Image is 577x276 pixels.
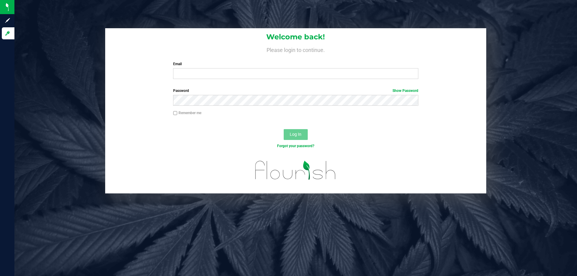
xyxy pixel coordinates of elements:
[105,33,486,41] h1: Welcome back!
[173,61,418,67] label: Email
[277,144,314,148] a: Forgot your password?
[105,46,486,53] h4: Please login to continue.
[392,89,418,93] a: Show Password
[173,89,189,93] span: Password
[284,129,308,140] button: Log In
[5,30,11,36] inline-svg: Log in
[290,132,301,137] span: Log In
[173,111,177,115] input: Remember me
[5,17,11,23] inline-svg: Sign up
[173,110,201,116] label: Remember me
[248,155,343,186] img: flourish_logo.svg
